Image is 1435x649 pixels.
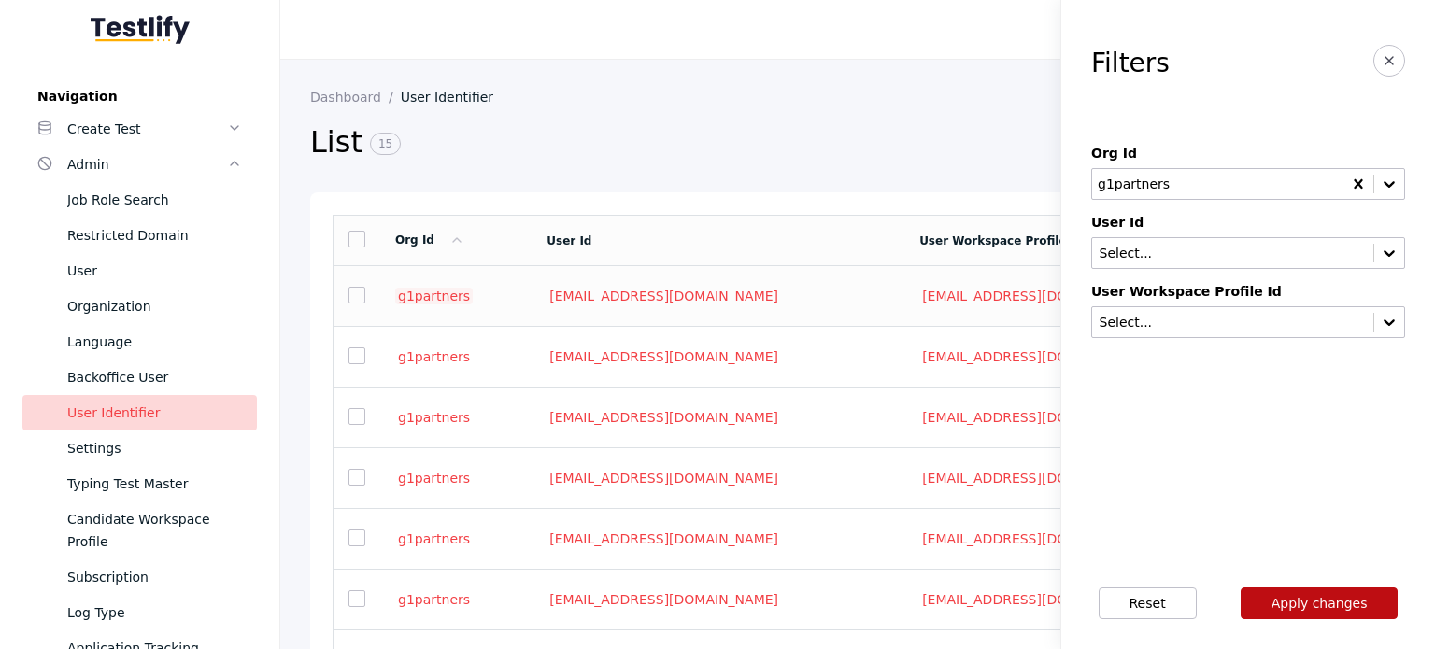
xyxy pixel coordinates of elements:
div: Settings [67,437,242,459]
a: g1partners [395,470,473,487]
div: Candidate Workspace Profile [67,508,242,553]
a: [EMAIL_ADDRESS][DOMAIN_NAME] [547,470,781,487]
div: User Identifier [67,402,242,424]
h3: Filters [1091,49,1170,78]
div: Job Role Search [67,189,242,211]
a: User Identifier [22,395,257,430]
label: Org Id [1091,146,1405,161]
a: [EMAIL_ADDRESS][DOMAIN_NAME] [919,591,1154,608]
div: Admin [67,153,227,176]
a: Org Id [395,233,464,247]
div: Organization [67,295,242,317]
h2: List [310,123,1266,162]
a: [EMAIL_ADDRESS][DOMAIN_NAME] [919,288,1154,304]
div: Log Type [67,601,242,624]
button: Apply changes [1241,587,1399,619]
a: Backoffice User [22,360,257,395]
img: Testlify - Backoffice [91,15,190,44]
div: Language [67,331,242,353]
label: User Id [1091,215,1405,230]
button: Reset [1099,587,1197,619]
a: Subscription [22,559,257,595]
a: User Identifier [401,90,508,105]
a: g1partners [395,409,473,426]
a: [EMAIL_ADDRESS][DOMAIN_NAME] [547,348,781,365]
a: User Workspace Profile Id [919,234,1083,247]
div: Typing Test Master [67,473,242,495]
a: Language [22,324,257,360]
a: Typing Test Master [22,466,257,501]
a: Candidate Workspace Profile [22,501,257,559]
a: Job Role Search [22,182,257,218]
span: 15 [370,133,401,155]
a: User [22,253,257,289]
a: [EMAIL_ADDRESS][DOMAIN_NAME] [547,530,781,547]
a: Organization [22,289,257,324]
div: Backoffice User [67,366,242,388]
a: g1partners [395,591,473,608]
a: [EMAIL_ADDRESS][DOMAIN_NAME] [919,530,1154,547]
div: Create Test [67,118,227,140]
a: [EMAIL_ADDRESS][DOMAIN_NAME] [919,348,1154,365]
a: g1partners [395,348,473,365]
a: Dashboard [310,90,401,105]
div: User [67,260,242,282]
label: User Workspace Profile Id [1091,284,1405,299]
a: g1partners [395,288,473,304]
a: [EMAIL_ADDRESS][DOMAIN_NAME] [919,470,1154,487]
a: [EMAIL_ADDRESS][DOMAIN_NAME] [547,591,781,608]
a: g1partners [395,530,473,547]
label: Navigation [22,89,257,104]
a: Settings [22,430,257,466]
a: [EMAIL_ADDRESS][DOMAIN_NAME] [919,409,1154,426]
a: Log Type [22,595,257,630]
a: Restricted Domain [22,218,257,253]
div: Subscription [67,566,242,588]
a: [EMAIL_ADDRESS][DOMAIN_NAME] [547,409,781,426]
a: User Id [547,234,591,247]
a: [EMAIL_ADDRESS][DOMAIN_NAME] [547,288,781,304]
div: Restricted Domain [67,224,242,247]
